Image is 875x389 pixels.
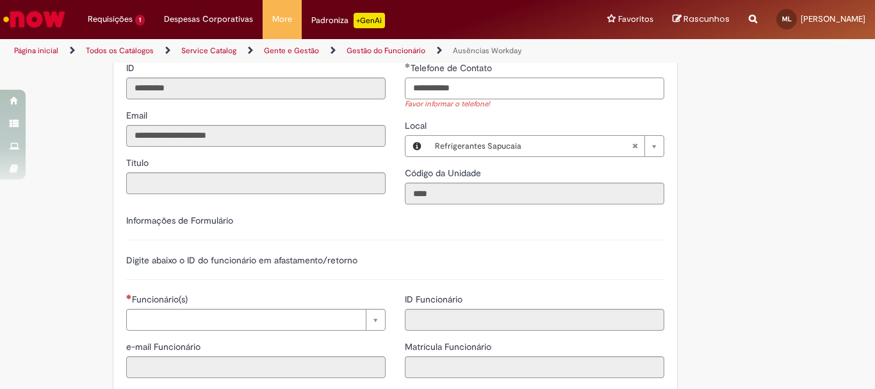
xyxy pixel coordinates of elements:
[126,254,357,266] label: Digite abaixo o ID do funcionário em afastamento/retorno
[1,6,67,32] img: ServiceNow
[10,39,574,63] ul: Trilhas de página
[88,13,133,26] span: Requisições
[618,13,653,26] span: Favoritos
[126,62,137,74] span: Somente leitura - ID
[126,309,386,331] a: Limpar campo Funcionário(s)
[405,309,664,331] input: ID Funcionário
[126,125,386,147] input: Email
[181,46,236,56] a: Service Catalog
[429,136,664,156] a: Refrigerantes SapucaiaLimpar campo Local
[405,120,429,131] span: Local
[405,78,664,99] input: Telefone de Contato
[135,15,145,26] span: 1
[126,62,137,74] label: Somente leitura - ID
[311,13,385,28] div: Padroniza
[405,183,664,204] input: Código da Unidade
[347,46,425,56] a: Gestão do Funcionário
[132,294,190,305] span: Necessários - Funcionário(s)
[405,294,465,305] span: Somente leitura - ID Funcionário
[435,136,632,156] span: Refrigerantes Sapucaia
[264,46,319,56] a: Gente e Gestão
[126,78,386,99] input: ID
[126,294,132,299] span: Necessários
[126,172,386,194] input: Título
[405,63,411,68] span: Obrigatório Preenchido
[126,109,150,122] label: Somente leitura - Email
[14,46,58,56] a: Página inicial
[126,156,151,169] label: Somente leitura - Título
[405,167,484,179] span: Somente leitura - Código da Unidade
[405,136,429,156] button: Local, Visualizar este registro Refrigerantes Sapucaia
[453,46,522,56] a: Ausências Workday
[801,13,865,24] span: [PERSON_NAME]
[126,341,203,352] span: Somente leitura - e-mail Funcionário
[683,13,730,25] span: Rascunhos
[405,341,494,352] span: Somente leitura - Matrícula Funcionário
[164,13,253,26] span: Despesas Corporativas
[405,99,664,110] div: Favor informar o telefone!
[782,15,792,23] span: ML
[625,136,644,156] abbr: Limpar campo Local
[405,356,664,378] input: Matrícula Funcionário
[86,46,154,56] a: Todos os Catálogos
[126,110,150,121] span: Somente leitura - Email
[126,215,233,226] label: Informações de Formulário
[411,62,495,74] span: Telefone de Contato
[673,13,730,26] a: Rascunhos
[272,13,292,26] span: More
[126,356,386,378] input: e-mail Funcionário
[126,157,151,169] span: Somente leitura - Título
[354,13,385,28] p: +GenAi
[405,167,484,179] label: Somente leitura - Código da Unidade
